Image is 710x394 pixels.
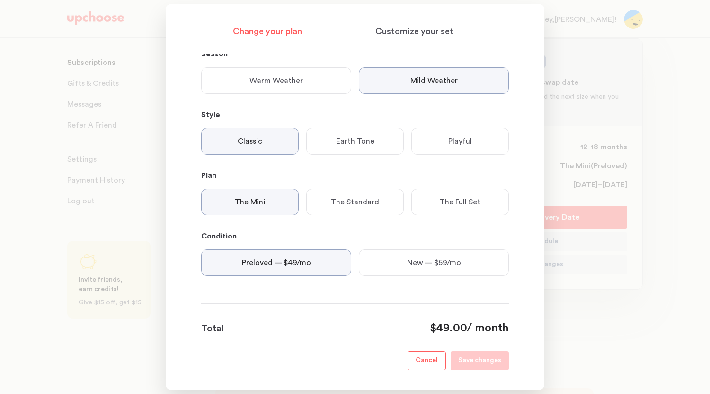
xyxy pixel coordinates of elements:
p: Classic [238,136,262,147]
span: $49.00 [430,322,467,334]
p: The Full Set [440,196,480,208]
p: The Mini [235,196,265,208]
p: Cancel [416,355,438,367]
p: Earth Tone [336,136,374,147]
p: Preloved — $49/mo [242,257,311,268]
p: Save changes [458,355,501,367]
p: Condition [201,230,509,242]
p: Plan [201,170,509,181]
p: Warm Weather [249,75,303,86]
button: Save changes [451,351,509,370]
p: Customize your set [375,26,453,37]
div: / month [430,321,509,336]
p: Season [201,48,509,60]
p: Total [201,321,224,336]
button: Cancel [408,351,446,370]
p: Change your plan [233,26,302,37]
p: Style [201,109,509,120]
p: New — $59/mo [407,257,461,268]
p: Mild Weather [410,75,458,86]
p: Playful [448,136,472,147]
p: The Standard [331,196,379,208]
